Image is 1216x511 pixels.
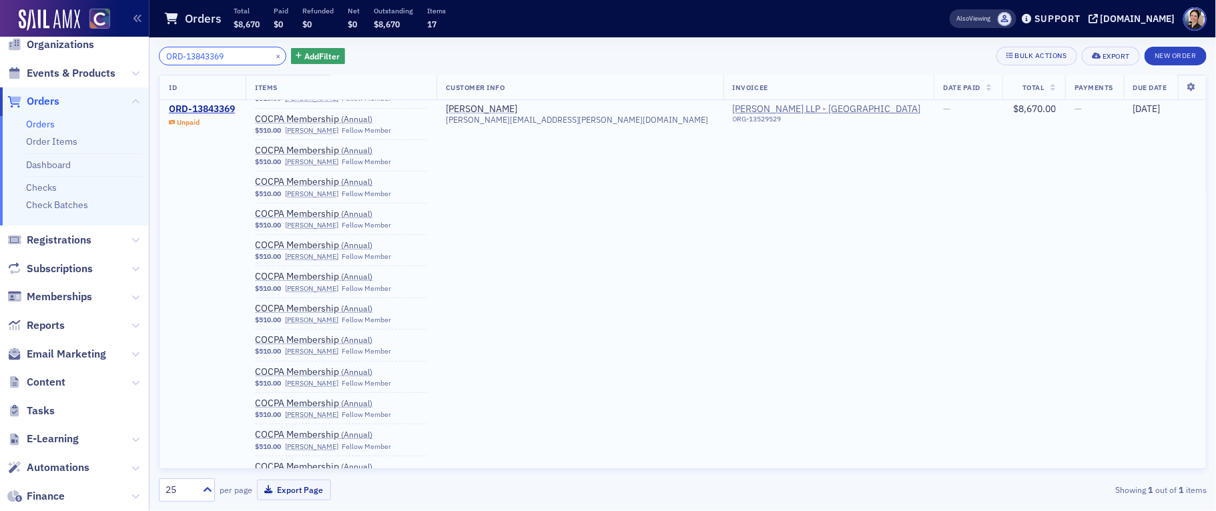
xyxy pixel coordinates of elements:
a: [PERSON_NAME] [285,252,338,261]
button: [DOMAIN_NAME] [1089,14,1180,23]
a: COCPA Membership (Annual) [255,271,423,283]
span: $8,670.00 [1013,103,1056,115]
div: [DOMAIN_NAME] [1101,13,1175,25]
span: $510.00 [255,347,281,356]
span: Floria Group [998,12,1012,26]
button: Export Page [257,480,331,500]
div: Also [957,14,970,23]
span: Registrations [27,233,91,247]
span: Tasks [27,404,55,418]
span: — [1075,103,1082,115]
a: Dashboard [26,159,71,171]
a: [PERSON_NAME] [285,347,338,356]
span: Items [255,83,278,92]
span: Add Filter [304,50,340,62]
div: Fellow Member [342,126,391,135]
a: COCPA Membership (Annual) [255,366,423,378]
span: Payments [1075,83,1113,92]
input: Search… [159,47,286,65]
span: $510.00 [255,379,281,388]
button: × [272,49,284,61]
span: — [943,103,950,115]
span: $8,670 [234,19,260,29]
label: per page [220,484,252,496]
span: COCPA Membership [255,271,423,283]
a: COCPA Membership (Annual) [255,461,423,473]
a: [PERSON_NAME] [285,284,338,293]
span: $510.00 [255,284,281,293]
a: [PERSON_NAME] LLP - [GEOGRAPHIC_DATA] [733,103,921,115]
a: [PERSON_NAME] [285,442,338,451]
p: Items [427,6,446,15]
div: Export [1103,53,1130,60]
a: Tasks [7,404,55,418]
a: [PERSON_NAME] [285,410,338,419]
a: [PERSON_NAME] [285,157,338,166]
span: Grant Thornton LLP - Denver [733,103,925,129]
a: Events & Products [7,66,115,81]
span: $510.00 [255,157,281,166]
span: Profile [1183,7,1207,31]
span: Grant Thornton LLP - Denver [733,103,921,115]
a: Order Items [26,135,77,147]
img: SailAMX [19,9,80,31]
span: Events & Products [27,66,115,81]
span: ( Annual ) [341,429,372,440]
a: COCPA Membership (Annual) [255,145,423,157]
div: Fellow Member [342,221,391,229]
a: Email Marketing [7,347,106,362]
a: New Order [1145,49,1207,61]
span: COCPA Membership [255,113,423,125]
span: $510.00 [255,410,281,419]
span: Content [27,375,65,390]
div: Fellow Member [342,442,391,451]
span: Reports [27,318,65,333]
span: $510.00 [255,189,281,198]
div: Bulk Actions [1015,52,1067,59]
span: Viewing [957,14,991,23]
div: Fellow Member [342,410,391,419]
span: Automations [27,460,89,475]
span: ( Annual ) [341,334,372,345]
a: E-Learning [7,432,79,446]
span: COCPA Membership [255,303,423,315]
button: Bulk Actions [996,47,1077,65]
a: Memberships [7,290,92,304]
a: Automations [7,460,89,475]
span: COCPA Membership [255,366,423,378]
span: ( Annual ) [341,461,372,472]
a: [PERSON_NAME] [285,379,338,388]
strong: 1 [1146,484,1155,496]
span: $8,670 [374,19,400,29]
span: ( Annual ) [341,176,372,187]
a: ORD-13843369 [169,103,235,115]
span: ( Annual ) [341,113,372,124]
a: COCPA Membership (Annual) [255,429,423,441]
span: ( Annual ) [341,208,372,219]
span: Subscriptions [27,262,93,276]
a: COCPA Membership (Annual) [255,303,423,315]
a: [PERSON_NAME] [446,103,517,115]
span: Orders [27,94,59,109]
div: Fellow Member [342,157,391,166]
a: Organizations [7,37,94,52]
span: Due Date [1133,83,1167,92]
span: $510.00 [255,442,281,451]
div: Fellow Member [342,347,391,356]
div: Fellow Member [342,284,391,293]
a: [PERSON_NAME] [285,126,338,135]
a: Content [7,375,65,390]
span: COCPA Membership [255,239,423,251]
h1: Orders [185,11,222,27]
div: Fellow Member [342,189,391,198]
img: SailAMX [89,9,110,29]
div: ORG-13529529 [733,115,921,129]
span: Total [1022,83,1044,92]
button: AddFilter [291,48,346,65]
div: Fellow Member [342,252,391,261]
div: Fellow Member [342,379,391,388]
span: COCPA Membership [255,429,423,441]
a: Orders [26,118,55,130]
